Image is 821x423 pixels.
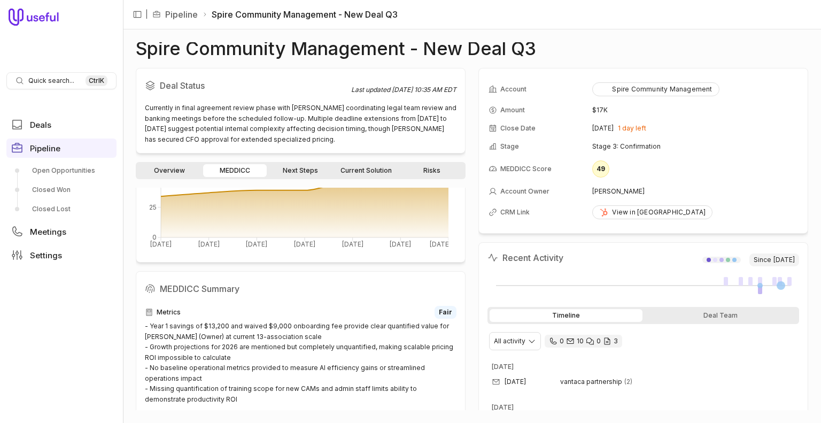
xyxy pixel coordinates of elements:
[145,8,148,21] span: |
[439,308,452,317] span: Fair
[30,144,60,152] span: Pipeline
[6,115,117,134] a: Deals
[6,201,117,218] a: Closed Lost
[599,85,712,94] div: Spire Community Management
[138,164,201,177] a: Overview
[145,280,456,297] h2: MEDDICC Summary
[500,85,526,94] span: Account
[500,142,519,151] span: Stage
[645,309,797,322] div: Deal Team
[560,378,622,386] span: vantaca partnership
[487,251,563,264] h2: Recent Activity
[592,82,719,96] button: Spire Community Management
[30,121,51,129] span: Deals
[198,240,220,248] tspan: [DATE]
[203,164,266,177] a: MEDDICC
[6,162,117,218] div: Pipeline submenu
[202,8,398,21] li: Spire Community Management - New Deal Q3
[505,378,526,386] time: [DATE]
[351,86,456,94] div: Last updated
[145,306,456,319] div: Metrics
[30,228,66,236] span: Meetings
[145,321,456,404] div: - Year 1 savings of $13,200 and waived $9,000 onboarding fee provide clear quantified value for [...
[500,165,552,173] span: MEDDICC Score
[592,160,609,178] div: 49
[390,240,411,248] tspan: [DATE]
[545,335,622,348] div: 0 calls and 10 email threads
[149,203,157,211] tspan: 25
[6,181,117,198] a: Closed Won
[599,208,706,217] div: View in [GEOGRAPHIC_DATA]
[334,164,398,177] a: Current Solution
[150,240,172,248] tspan: [DATE]
[592,102,798,119] td: $17K
[294,240,315,248] tspan: [DATE]
[500,124,536,133] span: Close Date
[500,106,525,114] span: Amount
[165,8,198,21] a: Pipeline
[6,222,117,241] a: Meetings
[30,251,62,259] span: Settings
[6,245,117,265] a: Settings
[624,378,632,386] span: 2 emails in thread
[246,240,267,248] tspan: [DATE]
[490,309,642,322] div: Timeline
[492,363,514,371] time: [DATE]
[749,253,799,266] span: Since
[618,124,646,133] span: 1 day left
[6,162,117,179] a: Open Opportunities
[6,139,117,158] a: Pipeline
[500,208,530,217] span: CRM Link
[342,240,363,248] tspan: [DATE]
[500,187,549,196] span: Account Owner
[129,6,145,22] button: Collapse sidebar
[492,403,514,411] time: [DATE]
[592,124,614,133] time: [DATE]
[592,205,712,219] a: View in [GEOGRAPHIC_DATA]
[145,77,351,94] h2: Deal Status
[392,86,456,94] time: [DATE] 10:35 AM EDT
[152,233,157,241] tspan: 0
[86,75,107,86] kbd: Ctrl K
[269,164,332,177] a: Next Steps
[28,76,74,85] span: Quick search...
[773,256,795,264] time: [DATE]
[592,138,798,155] td: Stage 3: Confirmation
[592,183,798,200] td: [PERSON_NAME]
[430,240,451,248] tspan: [DATE]
[136,42,536,55] h1: Spire Community Management - New Deal Q3
[145,103,456,144] div: Currently in final agreement review phase with [PERSON_NAME] coordinating legal team review and b...
[400,164,463,177] a: Risks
